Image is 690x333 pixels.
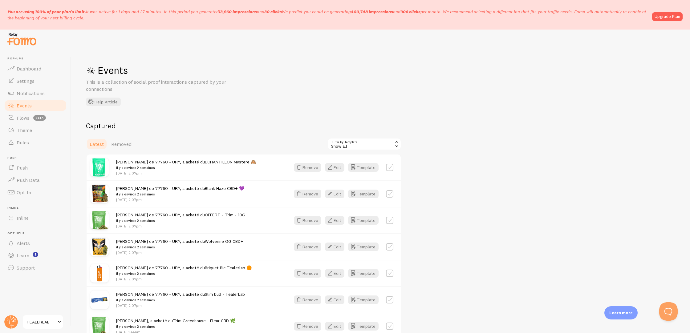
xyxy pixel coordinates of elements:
[116,291,245,303] span: [PERSON_NAME] de 77760 - URY, a acheté du
[4,212,67,224] a: Inline
[4,99,67,112] a: Events
[294,295,321,304] button: Remove
[604,306,638,319] div: Learn more
[116,212,245,223] span: [PERSON_NAME] de 77760 - URY, a acheté du
[17,78,34,84] span: Settings
[17,115,30,121] span: Flows
[26,318,56,326] span: TEALERLAB
[6,31,37,47] img: fomo-relay-logo-orange.svg
[348,322,379,331] button: Template
[116,318,235,329] span: [PERSON_NAME], a acheté du
[7,206,67,210] span: Inline
[325,190,344,198] button: Edit
[86,138,108,150] a: Latest
[4,174,67,186] a: Push Data
[116,265,252,276] span: [PERSON_NAME] de 77760 - URY, a acheté du
[17,215,29,221] span: Inline
[116,276,252,282] p: [DATE] 2:07pm
[325,322,344,331] button: Edit
[348,243,379,251] button: Template
[17,139,29,146] span: Rules
[205,265,252,271] a: Briquet Bic Tealerlab 🟠
[325,163,348,172] a: Edit
[294,163,321,172] button: Remove
[4,249,67,262] a: Learn
[609,310,633,316] p: Learn more
[90,291,109,309] img: mockup_slim_blue_small.png
[116,250,243,255] p: [DATE] 2:07pm
[219,9,257,14] b: 13,260 impressions
[294,269,321,278] button: Remove
[7,57,67,61] span: Pop-ups
[325,295,344,304] button: Edit
[325,216,344,225] button: Edit
[294,322,321,331] button: Remove
[116,244,243,250] small: il y a environ 2 semaines
[111,141,132,147] span: Removed
[205,159,256,165] a: ECHANTILLON Mystere 🙈
[33,115,46,121] span: beta
[652,12,683,21] a: Upgrade Plan
[116,324,235,329] small: il y a environ 2 semaines
[348,269,379,278] a: Template
[17,66,41,72] span: Dashboard
[4,186,67,199] a: Opt-In
[17,189,31,195] span: Opt-In
[17,252,29,259] span: Learn
[4,124,67,136] a: Theme
[116,186,244,197] span: [PERSON_NAME] de 77760 - URY, a acheté du
[294,216,321,225] button: Remove
[325,322,348,331] a: Edit
[219,9,282,14] span: and
[86,98,121,106] button: Help Article
[90,264,109,283] img: bic_tealerlab_orange_small.png
[116,165,256,171] small: il y a environ 2 semaines
[325,243,344,251] button: Edit
[205,291,245,297] a: Slim bud - TealerLab
[264,9,282,14] b: 30 clicks
[4,237,67,249] a: Alerts
[348,190,379,198] button: Template
[17,265,35,271] span: Support
[17,240,30,246] span: Alerts
[86,64,271,77] h1: Events
[659,302,678,321] iframe: Help Scout Beacon - Open
[325,269,348,278] a: Edit
[173,318,235,323] a: Trim Greenhouse - Fleur CBD 🌿
[86,78,234,93] p: This is a collection of social proof interactions captured by your connections
[116,239,243,250] span: [PERSON_NAME] de 77760 - URY, a acheté du
[327,138,401,150] div: Show all
[17,102,32,109] span: Events
[325,295,348,304] a: Edit
[325,243,348,251] a: Edit
[17,177,40,183] span: Push Data
[7,9,648,21] p: It was active for 1 days and 37 minutes. In this period you generated We predict you could be gen...
[4,112,67,124] a: Flows beta
[348,295,379,304] button: Template
[116,197,244,202] p: [DATE] 2:07pm
[4,87,67,99] a: Notifications
[116,171,256,176] p: [DATE] 2:07pm
[90,141,104,147] span: Latest
[400,9,420,14] b: 906 clicks
[90,211,109,230] img: TEALERLAB_-TRIMGREENHOUSECBD_shopi_4130048f-d420-4eb2-99fe-6bb3d00c6019_small.png
[108,138,135,150] a: Removed
[17,127,32,133] span: Theme
[7,231,67,235] span: Get Help
[22,315,64,329] a: TEALERLAB
[116,223,245,229] p: [DATE] 2:07pm
[90,238,109,256] img: WOLV_KUSH_USA_-shopi_small.png
[116,303,245,308] p: [DATE] 2:07pm
[4,75,67,87] a: Settings
[116,191,244,197] small: il y a environ 2 semaines
[17,165,28,171] span: Push
[294,190,321,198] button: Remove
[7,9,86,14] span: You are using 100% of your plan's limit.
[205,186,244,191] a: Blank Haze CBD+ 💜
[325,163,344,172] button: Edit
[205,212,245,218] a: OFFERT - Trim - 10G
